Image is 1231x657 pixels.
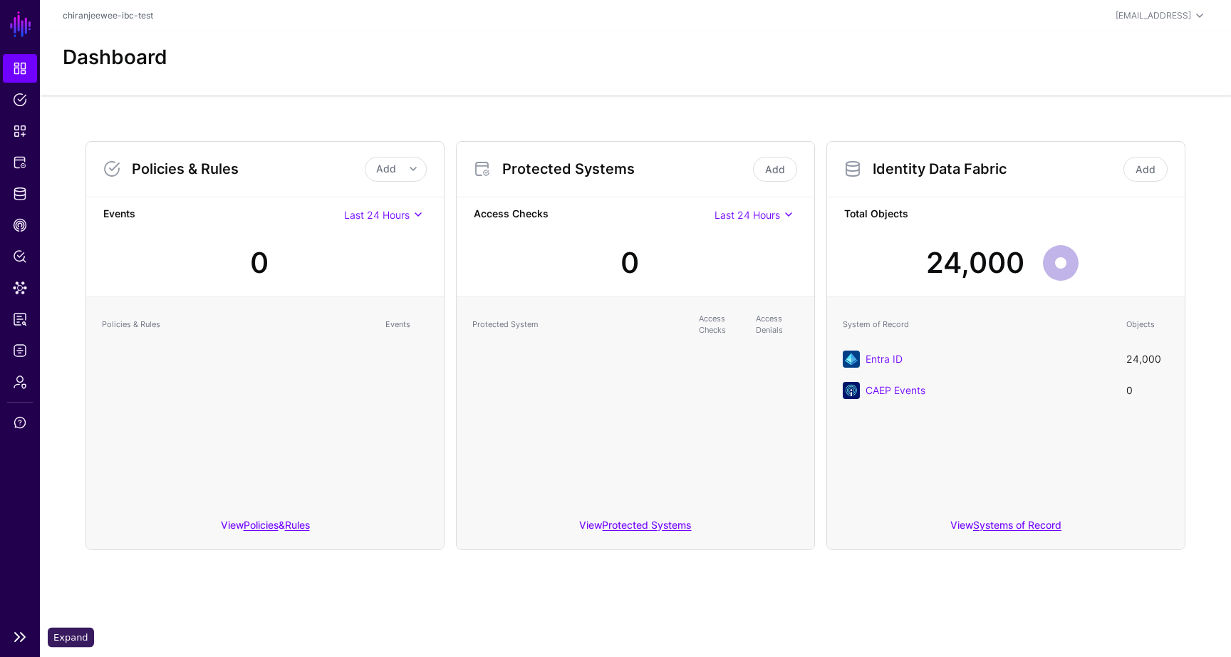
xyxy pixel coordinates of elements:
a: Protected Systems [602,519,691,531]
a: Systems of Record [973,519,1061,531]
th: System of Record [836,306,1119,343]
a: Policies [244,519,279,531]
a: CAEP Events [866,384,925,396]
th: Access Denials [749,306,806,343]
a: Protected Systems [3,148,37,177]
img: svg+xml;base64,PHN2ZyB3aWR0aD0iNjQiIGhlaWdodD0iNjQiIHZpZXdCb3g9IjAgMCA2NCA2NCIgZmlsbD0ibm9uZSIgeG... [843,351,860,368]
span: Protected Systems [13,155,27,170]
h3: Protected Systems [502,160,750,177]
span: CAEP Hub [13,218,27,232]
span: Dashboard [13,61,27,76]
a: Add [753,157,797,182]
img: svg+xml;base64,PHN2ZyB3aWR0aD0iNjQiIGhlaWdodD0iNjQiIHZpZXdCb3g9IjAgMCA2NCA2NCIgZmlsbD0ibm9uZSIgeG... [843,382,860,399]
a: Add [1123,157,1168,182]
span: Data Lens [13,281,27,295]
a: Identity Data Fabric [3,180,37,208]
a: CAEP Hub [3,211,37,239]
span: Last 24 Hours [344,209,410,221]
th: Objects [1119,306,1176,343]
a: Dashboard [3,54,37,83]
span: Snippets [13,124,27,138]
a: Data Lens [3,274,37,302]
a: Policies [3,86,37,114]
a: chiranjeewee-ibc-test [63,10,153,21]
strong: Access Checks [474,206,715,224]
td: 0 [1119,375,1176,406]
a: Rules [285,519,310,531]
span: Last 24 Hours [715,209,780,221]
span: Admin [13,375,27,389]
div: 0 [620,242,639,284]
span: Add [376,162,396,175]
th: Protected System [465,306,692,343]
span: Identity Data Fabric [13,187,27,201]
a: Reports [3,305,37,333]
h3: Policies & Rules [132,160,365,177]
span: Reports [13,312,27,326]
span: Policies [13,93,27,107]
div: 24,000 [926,242,1024,284]
strong: Events [103,206,344,224]
div: View & [86,509,444,549]
td: 24,000 [1119,343,1176,375]
span: Logs [13,343,27,358]
a: Policy Lens [3,242,37,271]
span: Policy Lens [13,249,27,264]
th: Events [378,306,435,343]
th: Access Checks [692,306,749,343]
strong: Total Objects [844,206,1168,224]
a: SGNL [9,9,33,40]
span: Support [13,415,27,430]
a: Entra ID [866,353,903,365]
a: Admin [3,368,37,396]
div: 0 [250,242,269,284]
th: Policies & Rules [95,306,378,343]
a: Logs [3,336,37,365]
h2: Dashboard [63,46,167,70]
h3: Identity Data Fabric [873,160,1121,177]
div: View [457,509,814,549]
div: Expand [48,628,94,648]
div: View [827,509,1185,549]
a: Snippets [3,117,37,145]
div: [EMAIL_ADDRESS] [1116,9,1191,22]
